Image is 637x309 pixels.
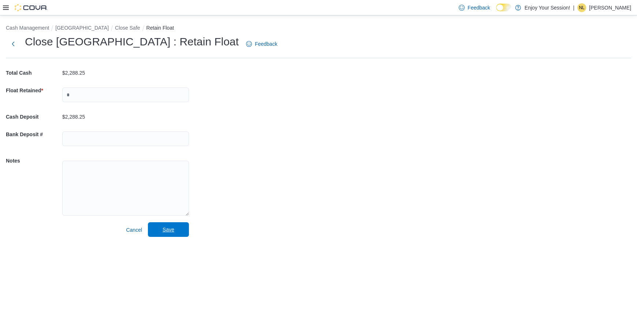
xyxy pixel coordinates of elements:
h5: Total Cash [6,66,61,80]
h5: Notes [6,153,61,168]
button: Next [6,37,21,51]
span: Feedback [467,4,490,11]
h1: Close [GEOGRAPHIC_DATA] : Retain Float [25,34,239,49]
span: NL [579,3,584,12]
p: Enjoy Your Session! [525,3,570,12]
img: Cova [15,4,48,11]
p: $2,288.25 [62,114,85,120]
button: Save [148,222,189,237]
span: Cancel [126,226,142,234]
span: Dark Mode [496,11,496,12]
button: Close Safe [115,25,140,31]
h5: Cash Deposit [6,109,61,124]
a: Feedback [456,0,493,15]
p: | [573,3,574,12]
a: Feedback [243,37,280,51]
h5: Bank Deposit # [6,127,61,142]
p: [PERSON_NAME] [589,3,631,12]
span: Save [163,226,174,233]
div: Naomi Loussouko [577,3,586,12]
button: Retain Float [146,25,174,31]
nav: An example of EuiBreadcrumbs [6,24,631,33]
h5: Float Retained [6,83,61,98]
span: Feedback [255,40,277,48]
input: Dark Mode [496,4,511,11]
p: $2,288.25 [62,70,85,76]
button: Cash Management [6,25,49,31]
button: [GEOGRAPHIC_DATA] [55,25,109,31]
button: Cancel [123,223,145,237]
